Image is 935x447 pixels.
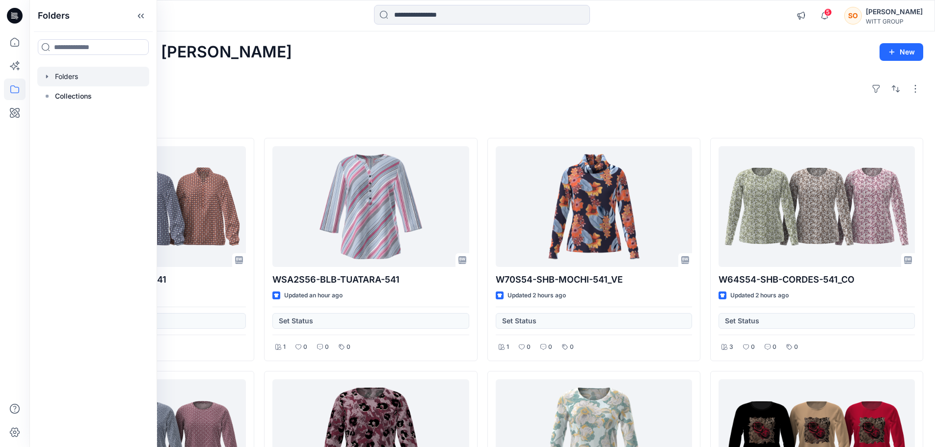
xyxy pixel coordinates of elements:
div: SO [844,7,862,25]
p: W64S54-SHB-CORDES-541_CO [719,273,915,287]
a: W64S54-SHB-CORDES-541_CO [719,146,915,267]
div: WITT GROUP [866,18,923,25]
p: 0 [751,342,755,352]
p: Updated 2 hours ago [508,290,566,301]
p: 0 [303,342,307,352]
p: 1 [283,342,286,352]
p: W70S54-SHB-MOCHI-541_VE [496,273,692,287]
p: Collections [55,90,92,102]
h2: Welcome back, [PERSON_NAME] [41,43,292,61]
a: W70S54-SHB-MOCHI-541_VE [496,146,692,267]
p: WSA2S56-BLB-TUATARA-541 [272,273,469,287]
p: 0 [325,342,329,352]
p: 0 [347,342,350,352]
button: New [880,43,923,61]
span: 5 [824,8,832,16]
p: 0 [548,342,552,352]
p: 3 [729,342,733,352]
h4: Styles [41,116,923,128]
p: 0 [773,342,776,352]
div: [PERSON_NAME] [866,6,923,18]
p: Updated an hour ago [284,290,343,301]
a: WSA2S56-BLB-TUATARA-541 [272,146,469,267]
p: 0 [527,342,531,352]
p: 1 [507,342,509,352]
p: 0 [794,342,798,352]
p: 0 [570,342,574,352]
p: Updated 2 hours ago [730,290,789,301]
